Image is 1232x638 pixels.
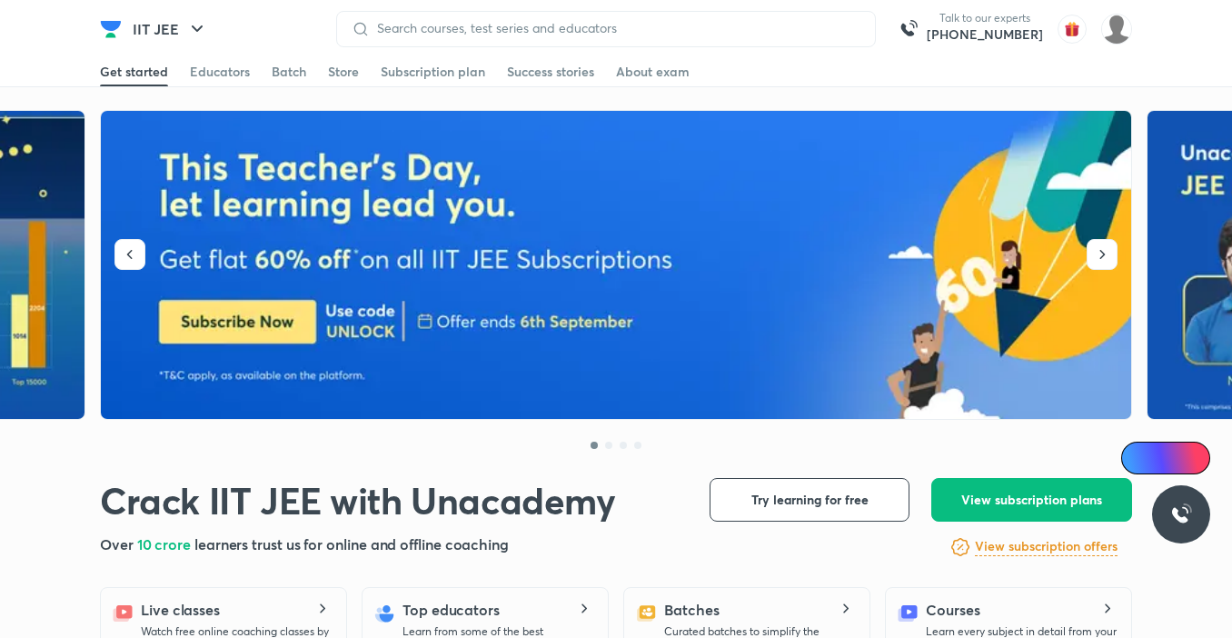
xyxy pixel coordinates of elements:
[328,63,359,81] div: Store
[664,599,719,621] h5: Batches
[1058,15,1087,44] img: avatar
[1121,442,1210,474] a: Ai Doubts
[328,57,359,86] a: Store
[137,534,194,553] span: 10 crore
[931,478,1132,522] button: View subscription plans
[961,491,1102,509] span: View subscription plans
[381,63,485,81] div: Subscription plan
[272,63,306,81] div: Batch
[370,21,860,35] input: Search courses, test series and educators
[194,534,509,553] span: learners trust us for online and offline coaching
[122,11,219,47] button: IIT JEE
[100,534,137,553] span: Over
[100,18,122,40] img: Company Logo
[1151,451,1199,465] span: Ai Doubts
[710,478,909,522] button: Try learning for free
[507,63,594,81] div: Success stories
[190,63,250,81] div: Educators
[272,57,306,86] a: Batch
[1170,503,1192,525] img: ttu
[975,537,1118,556] h6: View subscription offers
[507,57,594,86] a: Success stories
[927,11,1043,25] p: Talk to our experts
[926,599,979,621] h5: Courses
[100,57,168,86] a: Get started
[890,11,927,47] img: call-us
[141,599,220,621] h5: Live classes
[402,599,500,621] h5: Top educators
[381,57,485,86] a: Subscription plan
[616,63,690,81] div: About exam
[100,63,168,81] div: Get started
[1132,451,1147,465] img: Icon
[190,57,250,86] a: Educators
[927,25,1043,44] a: [PHONE_NUMBER]
[100,478,616,523] h1: Crack IIT JEE with Unacademy
[616,57,690,86] a: About exam
[975,536,1118,558] a: View subscription offers
[1101,14,1132,45] img: kanish kumar
[751,491,869,509] span: Try learning for free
